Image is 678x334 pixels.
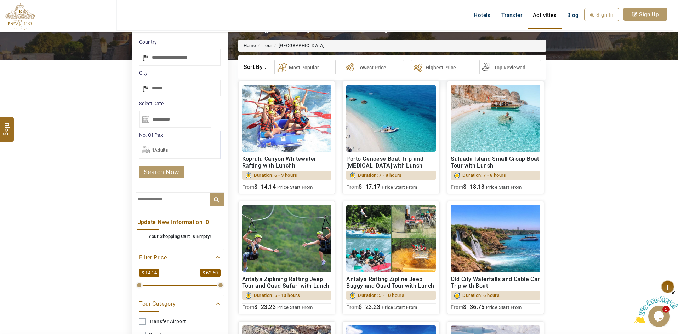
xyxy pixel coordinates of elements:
[447,201,544,314] a: Old City Waterfalls and Cable Car Trip with BoatDuration: 6 hoursFrom$ 36.75 Price Start From
[238,81,336,194] a: Koprulu Canyon Whitewater Rafting with LunchhDuration: 6 - 9 hoursFrom$ 14.14 Price Start From
[470,304,485,310] span: 36.75
[343,60,404,74] button: Lowest Price
[238,201,336,314] a: Antalya Ziplining Rafting Jeep Tour and Quad Safari with LunchDuration: 5 - 10 hoursFrom$ 23.23 P...
[139,69,221,76] label: City
[346,156,436,169] h2: Porto Genoese Boat Trip and [MEDICAL_DATA] with Lunch
[411,60,472,74] button: Highest Price
[462,171,506,180] span: Duration: 7 - 8 hours
[139,315,221,328] a: Transfer Airport
[451,184,463,190] sub: From
[261,304,276,310] span: 23.23
[463,304,466,310] span: $
[242,156,332,169] h2: Koprulu Canyon Whitewater Rafting with Lunchh
[261,183,276,190] span: 14.14
[242,304,255,310] sub: From
[242,205,332,272] img: Antalya-Ziplining-Rafting-Jeep-royallineholidays8.jpg
[277,184,313,190] span: Price Start From
[346,205,436,272] img: Rafting-Zipline-royallineholidays1.jpg
[274,60,336,74] button: Most Popular
[277,305,313,310] span: Price Start From
[634,290,678,323] iframe: chat widget
[562,8,584,22] a: Blog
[567,12,579,18] span: Blog
[254,304,257,310] span: $
[462,291,500,300] span: Duration: 6 hours
[451,85,540,152] img: Antalya-Suluada-Island-royallineholidays2.jpg
[242,184,255,190] sub: From
[346,85,436,152] img: Porto-Genoese-Boat-royallineholidays%202.jpg
[139,253,221,262] a: Filter Price
[451,304,463,310] sub: From
[139,269,160,277] span: $ 14.14
[496,8,528,22] a: Transfer
[382,305,417,310] span: Price Start From
[254,171,297,180] span: Duration: 6 - 9 hours
[5,3,35,30] img: The Royal Line Holidays
[451,156,540,169] h2: Suluada Island Small Group Boat Tour with Lunch
[254,183,257,190] span: $
[139,166,184,178] a: search now
[365,304,380,310] span: 23.23
[148,234,211,239] b: Your Shopping Cart Is Empty!
[342,201,440,314] a: Antalya Rafting Zipline Jeep Buggy and Quad Tour with LunchDuration: 5 - 10 hoursFrom$ 23.23 Pric...
[244,60,267,74] div: Sort By :
[346,276,436,289] h2: Antalya Rafting Zipline Jeep Buggy and Quad Tour with Lunch
[242,276,332,289] h2: Antalya Ziplining Rafting Jeep Tour and Quad Safari with Lunch
[139,131,220,139] label: No. Of Pax
[528,8,562,22] a: Activities
[468,8,496,22] a: Hotels
[242,85,332,152] img: Alanya-Koprulu-Canyon-Whitewater-Rafting-royallineholidays11.jpg
[358,291,404,300] span: Duration: 5 - 10 hours
[451,276,540,289] h2: Old City Waterfalls and Cable Car Trip with Boat
[486,305,522,310] span: Price Start From
[382,184,417,190] span: Price Start From
[470,183,485,190] span: 18.18
[447,81,544,194] a: Suluada Island Small Group Boat Tour with LunchDuration: 7 - 8 hoursFrom$ 18.18 Price Start From
[346,184,359,190] sub: From
[584,8,619,21] a: Sign In
[359,183,362,190] span: $
[451,205,540,272] img: Old%20City-%20Waterfalls-royalline3.jpg
[139,100,221,107] label: Select Date
[342,81,440,194] a: Porto Genoese Boat Trip and [MEDICAL_DATA] with LunchDuration: 7 - 8 hoursFrom$ 17.17 Price Start...
[2,122,12,128] span: Blog
[463,183,466,190] span: $
[358,171,401,180] span: Duration: 7 - 8 hours
[365,183,380,190] span: 17.17
[152,147,169,153] span: 1Adults
[623,8,667,21] a: Sign Up
[346,304,359,310] sub: From
[254,291,300,300] span: Duration: 5 - 10 hours
[479,60,541,74] button: Top Reviewed
[359,304,362,310] span: $
[486,184,522,190] span: Price Start From
[139,299,221,308] a: Tour Category
[200,269,221,277] span: $ 62.50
